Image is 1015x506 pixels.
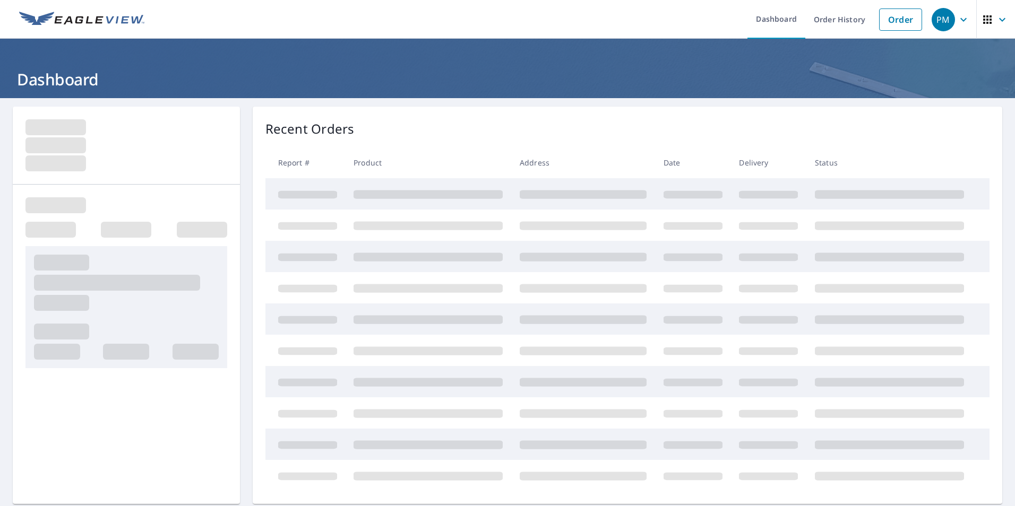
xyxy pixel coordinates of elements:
th: Address [511,147,655,178]
a: Order [879,8,922,31]
th: Status [806,147,973,178]
th: Delivery [730,147,806,178]
h1: Dashboard [13,68,1002,90]
th: Product [345,147,511,178]
img: EV Logo [19,12,144,28]
div: PM [932,8,955,31]
p: Recent Orders [265,119,355,138]
th: Report # [265,147,346,178]
th: Date [655,147,731,178]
